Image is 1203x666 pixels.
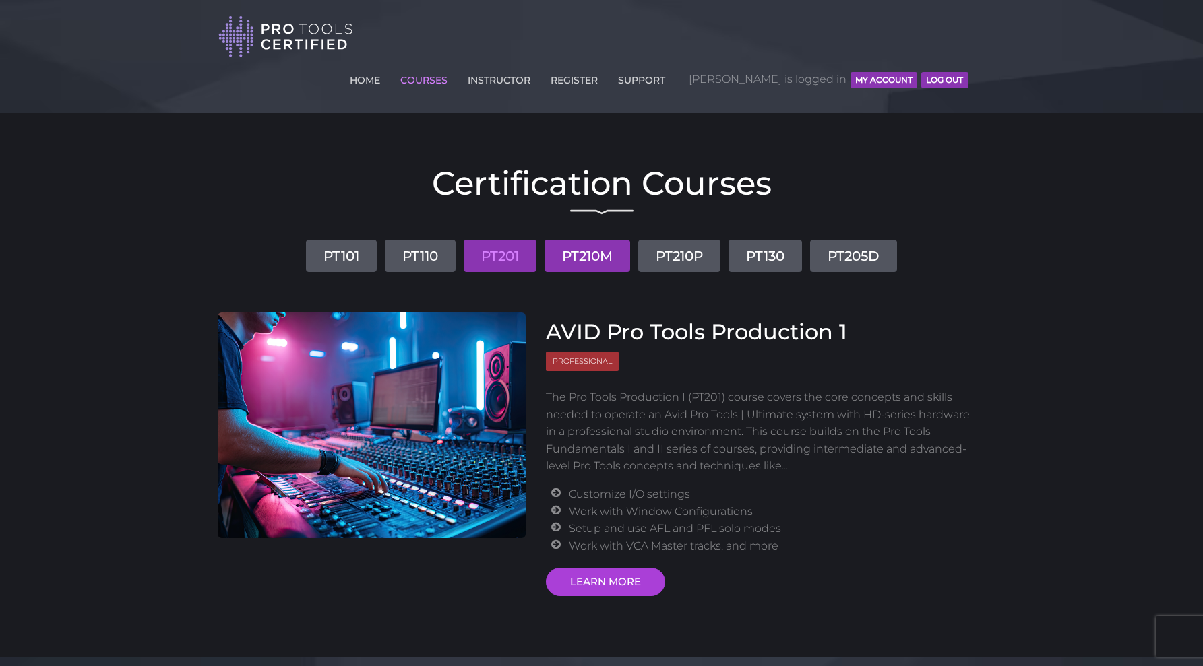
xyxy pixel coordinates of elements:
[810,240,897,272] a: PT205D
[569,486,975,503] li: Customize I/O settings
[851,72,917,88] button: MY ACCOUNT
[921,72,968,88] button: Log Out
[464,67,534,88] a: INSTRUCTOR
[545,240,630,272] a: PT210M
[385,240,456,272] a: PT110
[546,568,665,596] a: LEARN MORE
[638,240,720,272] a: PT210P
[569,537,975,555] li: Work with VCA Master tracks, and more
[546,319,976,345] h3: AVID Pro Tools Production 1
[397,67,451,88] a: COURSES
[547,67,601,88] a: REGISTER
[546,389,976,475] p: The Pro Tools Production I (PT201) course covers the core concepts and skills needed to operate a...
[570,209,634,215] img: decorative line
[729,240,802,272] a: PT130
[569,520,975,537] li: Setup and use AFL and PFL solo modes
[346,67,383,88] a: HOME
[546,352,619,371] span: Professional
[218,167,986,199] h2: Certification Courses
[464,240,536,272] a: PT201
[218,312,526,538] img: AVID Pro Tools Production 1 Course
[218,15,353,59] img: Pro Tools Certified Logo
[615,67,669,88] a: SUPPORT
[306,240,377,272] a: PT101
[689,59,968,100] span: [PERSON_NAME] is logged in
[569,503,975,521] li: Work with Window Configurations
